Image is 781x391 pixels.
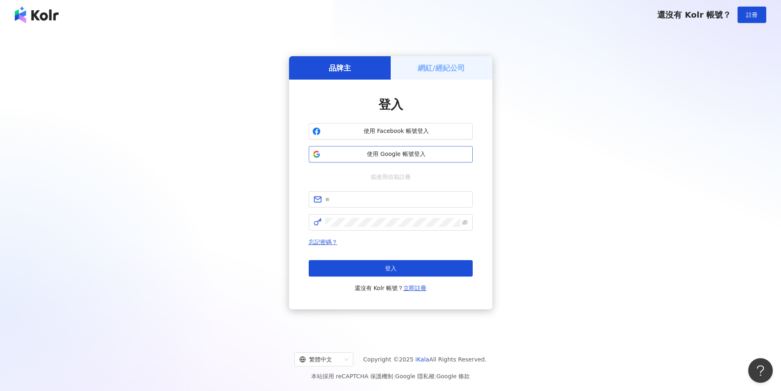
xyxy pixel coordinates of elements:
span: 還沒有 Kolr 帳號？ [355,283,427,293]
span: 註冊 [746,11,758,18]
span: 登入 [385,265,396,272]
span: 還沒有 Kolr 帳號？ [657,10,731,20]
span: Copyright © 2025 All Rights Reserved. [363,354,487,364]
a: 立即註冊 [403,285,426,291]
span: | [393,373,395,380]
span: 使用 Facebook 帳號登入 [324,127,469,135]
button: 註冊 [738,7,766,23]
button: 登入 [309,260,473,277]
span: 登入 [378,97,403,112]
span: | [435,373,437,380]
h5: 品牌主 [329,63,351,73]
a: Google 條款 [436,373,470,380]
img: logo [15,7,59,23]
button: 使用 Google 帳號登入 [309,146,473,162]
h5: 網紅/經紀公司 [418,63,465,73]
button: 使用 Facebook 帳號登入 [309,123,473,139]
a: iKala [415,356,429,363]
iframe: Help Scout Beacon - Open [748,358,773,383]
span: 本站採用 reCAPTCHA 保護機制 [311,371,470,381]
a: 忘記密碼？ [309,239,337,245]
span: eye-invisible [462,220,468,225]
span: 或使用信箱註冊 [365,172,417,181]
div: 繁體中文 [299,353,341,366]
a: Google 隱私權 [395,373,435,380]
span: 使用 Google 帳號登入 [324,150,469,158]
